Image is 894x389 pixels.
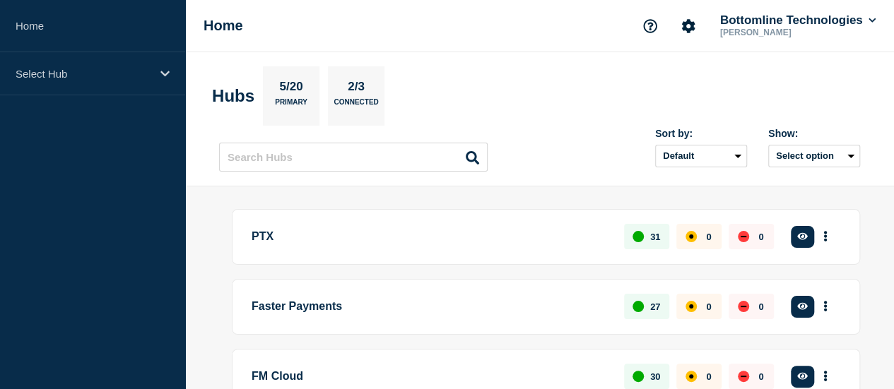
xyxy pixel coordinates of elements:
[633,371,644,382] div: up
[758,232,763,242] p: 0
[758,371,763,382] p: 0
[252,224,608,250] p: PTX
[633,231,644,242] div: up
[275,98,307,113] p: Primary
[706,301,711,312] p: 0
[219,143,488,172] input: Search Hubs
[655,128,747,139] div: Sort by:
[334,98,378,113] p: Connected
[686,301,697,312] div: affected
[650,301,660,312] p: 27
[655,145,747,167] select: Sort by
[252,294,608,320] p: Faster Payments
[738,301,749,312] div: down
[706,371,711,382] p: 0
[686,231,697,242] div: affected
[717,28,864,37] p: [PERSON_NAME]
[674,11,703,41] button: Account settings
[16,68,151,80] p: Select Hub
[717,13,878,28] button: Bottomline Technologies
[274,80,308,98] p: 5/20
[686,371,697,382] div: affected
[635,11,665,41] button: Support
[204,18,243,34] h1: Home
[650,371,660,382] p: 30
[706,232,711,242] p: 0
[768,128,860,139] div: Show:
[343,80,370,98] p: 2/3
[738,371,749,382] div: down
[768,145,860,167] button: Select option
[633,301,644,312] div: up
[650,232,660,242] p: 31
[816,224,835,250] button: More actions
[738,231,749,242] div: down
[758,301,763,312] p: 0
[212,86,254,106] h2: Hubs
[816,294,835,320] button: More actions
